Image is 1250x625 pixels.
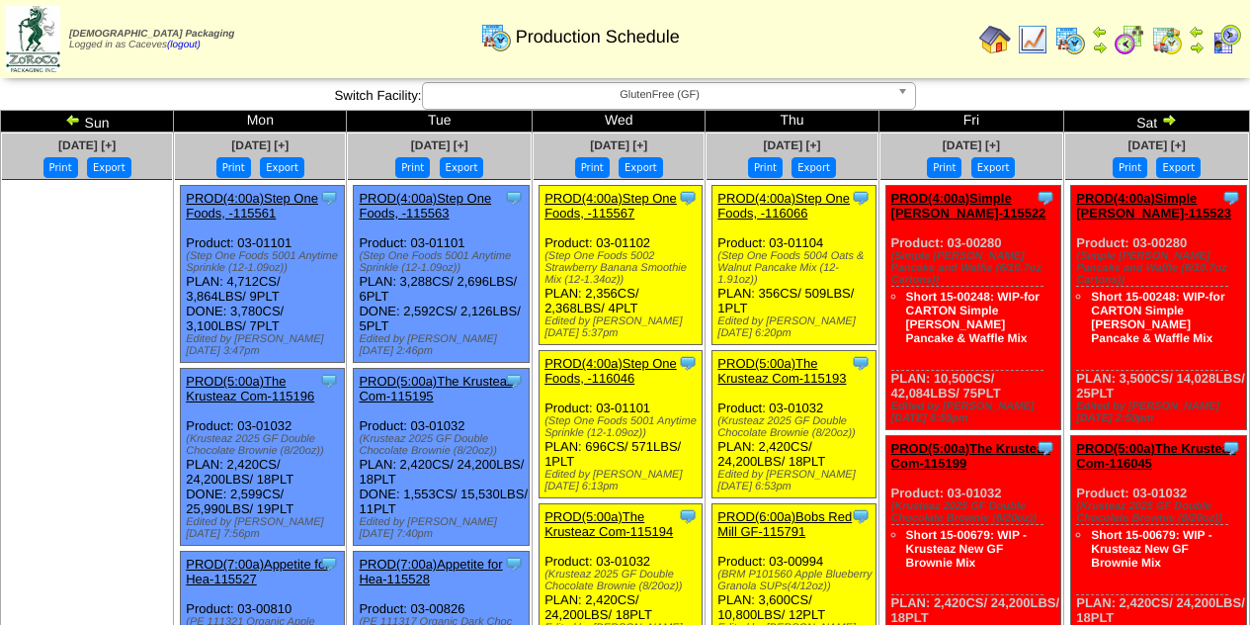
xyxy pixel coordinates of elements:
a: PROD(4:00a)Step One Foods, -115563 [359,191,491,221]
a: PROD(5:00a)The Krusteaz Com-115196 [186,374,314,403]
img: Tooltip [1036,438,1055,458]
a: [DATE] [+] [411,138,468,152]
img: Tooltip [319,188,339,208]
img: Tooltip [851,506,871,526]
span: Logged in as Caceves [69,29,234,50]
span: [DEMOGRAPHIC_DATA] Packaging [69,29,234,40]
img: arrowright.gif [1189,40,1205,55]
img: calendarcustomer.gif [1210,24,1242,55]
button: Print [395,157,430,178]
a: PROD(4:00a)Step One Foods, -115567 [544,191,677,221]
div: Product: 03-01101 PLAN: 3,288CS / 2,696LBS / 6PLT DONE: 2,592CS / 2,126LBS / 5PLT [354,186,529,363]
img: calendarblend.gif [1114,24,1145,55]
img: line_graph.gif [1017,24,1048,55]
a: PROD(5:00a)The Krusteaz Com-115193 [717,356,846,386]
a: [DATE] [+] [590,138,647,152]
button: Export [792,157,836,178]
img: arrowleft.gif [1092,24,1108,40]
div: Product: 03-01102 PLAN: 2,356CS / 2,368LBS / 4PLT [540,186,703,345]
div: (Step One Foods 5001 Anytime Sprinkle (12-1.09oz)) [186,250,343,274]
div: Edited by [PERSON_NAME] [DATE] 7:40pm [359,516,528,540]
div: (Krusteaz 2025 GF Double Chocolate Brownie (8/20oz)) [1076,500,1245,524]
img: arrowright.gif [1092,40,1108,55]
img: zoroco-logo-small.webp [6,6,60,72]
td: Sun [1,111,174,133]
a: PROD(4:00a)Simple [PERSON_NAME]-115523 [1076,191,1231,221]
button: Export [971,157,1016,178]
a: [DATE] [+] [231,138,289,152]
a: [DATE] [+] [943,138,1000,152]
span: GlutenFree (GF) [431,83,889,107]
img: Tooltip [504,188,524,208]
td: Wed [533,111,706,133]
div: Edited by [PERSON_NAME] [DATE] 6:53pm [717,469,875,492]
button: Print [575,157,610,178]
a: PROD(5:00a)The Krusteaz Com-116045 [1076,441,1235,471]
div: Edited by [PERSON_NAME] [DATE] 6:59pm [891,401,1060,424]
td: Fri [878,111,1064,133]
a: PROD(4:00a)Simple [PERSON_NAME]-115522 [891,191,1046,221]
img: calendarprod.gif [1054,24,1086,55]
img: arrowleft.gif [65,112,81,128]
td: Tue [347,111,533,133]
a: Short 15-00679: WIP - Krusteaz New GF Brownie Mix [1091,528,1211,570]
div: Edited by [PERSON_NAME] [DATE] 3:47pm [186,333,343,357]
div: (Simple [PERSON_NAME] Pancake and Waffle (6/10.7oz Cartons)) [891,250,1060,286]
div: Product: 03-00280 PLAN: 10,500CS / 42,084LBS / 75PLT [885,186,1060,430]
a: PROD(7:00a)Appetite for Hea-115528 [359,557,502,586]
img: Tooltip [504,371,524,391]
div: Product: 03-01032 PLAN: 2,420CS / 24,200LBS / 18PLT DONE: 2,599CS / 25,990LBS / 19PLT [181,369,344,546]
div: Product: 03-01032 PLAN: 2,420CS / 24,200LBS / 18PLT [712,351,875,498]
img: calendarprod.gif [480,21,512,52]
div: (Step One Foods 5002 Strawberry Banana Smoothie Mix (12-1.34oz)) [544,250,702,286]
a: PROD(7:00a)Appetite for Hea-115527 [186,557,329,586]
div: (Krusteaz 2025 GF Double Chocolate Brownie (8/20oz)) [359,433,528,457]
button: Export [619,157,663,178]
td: Sat [1064,111,1250,133]
a: PROD(4:00a)Step One Foods, -115561 [186,191,318,221]
div: (Krusteaz 2025 GF Double Chocolate Brownie (8/20oz)) [717,415,875,439]
a: PROD(5:00a)The Krusteaz Com-115194 [544,509,673,539]
div: (Simple [PERSON_NAME] Pancake and Waffle (6/10.7oz Cartons)) [1076,250,1245,286]
button: Print [1113,157,1147,178]
a: [DATE] [+] [1128,138,1186,152]
div: (Step One Foods 5001 Anytime Sprinkle (12-1.09oz)) [544,415,702,439]
td: Thu [706,111,878,133]
div: Product: 03-01101 PLAN: 696CS / 571LBS / 1PLT [540,351,703,498]
div: (Krusteaz 2025 GF Double Chocolate Brownie (8/20oz)) [186,433,343,457]
div: (Krusteaz 2025 GF Double Chocolate Brownie (8/20oz)) [544,569,702,592]
div: (Step One Foods 5001 Anytime Sprinkle (12-1.09oz)) [359,250,528,274]
a: (logout) [167,40,201,50]
div: Product: 03-01101 PLAN: 4,712CS / 3,864LBS / 9PLT DONE: 3,780CS / 3,100LBS / 7PLT [181,186,344,363]
img: Tooltip [504,554,524,574]
button: Print [43,157,78,178]
img: Tooltip [678,353,698,373]
button: Export [1156,157,1201,178]
div: (Krusteaz 2025 GF Double Chocolate Brownie (8/20oz)) [891,500,1060,524]
div: Product: 03-00280 PLAN: 3,500CS / 14,028LBS / 25PLT [1071,186,1246,430]
a: Short 15-00248: WIP-for CARTON Simple [PERSON_NAME] Pancake & Waffle Mix [1091,290,1224,345]
img: Tooltip [678,188,698,208]
div: (BRM P101560 Apple Blueberry Granola SUPs(4/12oz)) [717,569,875,592]
div: Edited by [PERSON_NAME] [DATE] 5:37pm [544,315,702,339]
a: PROD(5:00a)The Krusteaz Com-115195 [359,374,513,403]
div: Edited by [PERSON_NAME] [DATE] 7:56pm [186,516,343,540]
div: Product: 03-01104 PLAN: 356CS / 509LBS / 1PLT [712,186,875,345]
img: Tooltip [1221,188,1241,208]
a: [DATE] [+] [763,138,820,152]
img: arrowright.gif [1161,112,1177,128]
a: [DATE] [+] [58,138,116,152]
a: PROD(6:00a)Bobs Red Mill GF-115791 [717,509,852,539]
span: Production Schedule [516,27,680,47]
div: Edited by [PERSON_NAME] [DATE] 6:13pm [544,469,702,492]
div: (Step One Foods 5004 Oats & Walnut Pancake Mix (12-1.91oz)) [717,250,875,286]
a: PROD(5:00a)The Krusteaz Com-115199 [891,441,1050,471]
button: Print [748,157,783,178]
